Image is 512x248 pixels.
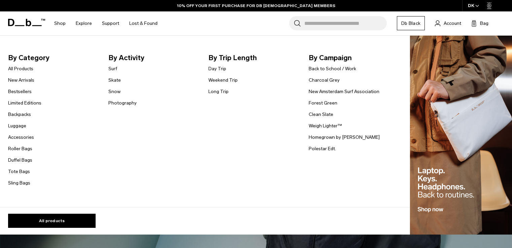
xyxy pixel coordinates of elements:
a: Sling Bags [8,179,30,187]
a: Roller Bags [8,145,32,152]
a: Weigh Lighter™ [309,122,342,129]
a: Forest Green [309,99,337,107]
a: Snow [108,88,121,95]
button: Bag [471,19,488,27]
a: Db Black [397,16,425,30]
a: Weekend Trip [208,77,238,84]
a: Polestar Edt. [309,145,336,152]
a: Account [435,19,461,27]
a: Charcoal Grey [309,77,340,84]
a: Day Trip [208,65,226,72]
a: Tote Bags [8,168,30,175]
a: Support [102,11,119,35]
a: Luggage [8,122,26,129]
span: By Category [8,52,98,63]
a: Explore [76,11,92,35]
a: All Products [8,65,33,72]
a: Backpacks [8,111,31,118]
a: Duffel Bags [8,157,32,164]
a: Surf [108,65,117,72]
a: 10% OFF YOUR FIRST PURCHASE FOR DB [DEMOGRAPHIC_DATA] MEMBERS [177,3,335,9]
span: By Trip Length [208,52,298,63]
a: New Arrivals [8,77,34,84]
span: Bag [480,20,488,27]
a: New Amsterdam Surf Association [309,88,379,95]
a: Bestsellers [8,88,32,95]
a: All products [8,214,96,228]
a: Photography [108,99,137,107]
span: By Campaign [309,52,398,63]
a: Long Trip [208,88,229,95]
a: Shop [54,11,66,35]
a: Back to School / Work [309,65,356,72]
a: Clean Slate [309,111,333,118]
span: By Activity [108,52,198,63]
a: Homegrown by [PERSON_NAME] [309,134,380,141]
a: Limited Editions [8,99,41,107]
span: Account [444,20,461,27]
nav: Main Navigation [49,11,163,35]
a: Accessories [8,134,34,141]
a: Lost & Found [129,11,158,35]
img: Db [410,36,512,235]
a: Skate [108,77,121,84]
